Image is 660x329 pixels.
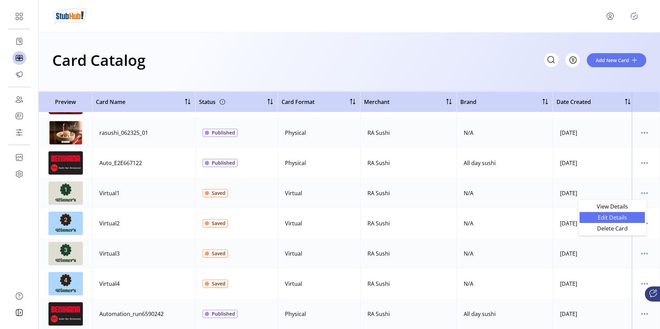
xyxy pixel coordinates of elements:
div: Auto_E2E667122 [99,159,142,167]
span: Delete Card [584,226,641,231]
input: Search [544,53,559,67]
div: Virtual2 [99,219,120,227]
div: N/A [464,219,473,227]
div: RA Sushi [367,249,390,258]
button: menu [639,278,650,289]
button: menu [639,188,650,199]
div: Virtual [285,280,302,288]
div: RA Sushi [367,280,390,288]
img: preview [48,181,83,205]
span: Saved [212,280,225,287]
span: Brand [460,98,476,106]
button: menu [639,157,650,168]
li: Edit Details [580,212,645,223]
button: Add New Card [587,53,646,67]
td: [DATE] [553,299,635,329]
span: Published [212,159,235,166]
span: Saved [212,250,225,257]
div: Virtual4 [99,280,120,288]
button: Publisher Panel [629,11,640,22]
div: RA Sushi [367,189,390,197]
td: [DATE] [553,178,635,208]
li: Delete Card [580,223,645,234]
div: Virtual [285,219,302,227]
div: Physical [285,159,306,167]
img: preview [48,242,83,265]
span: Saved [212,220,225,227]
div: RA Sushi [367,219,390,227]
div: Physical [285,129,306,137]
div: Virtual [285,189,302,197]
li: View Details [580,201,645,212]
h1: Card Catalog [52,48,145,72]
span: Saved [212,189,225,197]
div: RA Sushi [367,129,390,137]
td: [DATE] [553,148,635,178]
img: preview [48,121,83,144]
div: rasushi_062325_01 [99,129,148,137]
td: [DATE] [553,269,635,299]
button: menu [639,127,650,138]
div: RA Sushi [367,159,390,167]
td: [DATE] [553,208,635,238]
div: Virtual1 [99,189,120,197]
img: logo [52,7,87,26]
span: Card Format [282,98,315,106]
img: preview [48,272,83,295]
img: preview [48,302,83,326]
span: Merchant [364,98,389,106]
div: Status [199,96,227,107]
div: N/A [464,129,473,137]
div: RA Sushi [367,310,390,318]
div: Virtual3 [99,249,120,258]
button: menu [605,11,616,22]
span: Edit Details [584,215,641,220]
span: Card Name [96,98,125,106]
div: N/A [464,189,473,197]
div: All day sushi [464,310,496,318]
span: Date Created [557,98,591,106]
span: Preview [42,98,89,106]
div: N/A [464,280,473,288]
span: Published [212,310,235,317]
td: [DATE] [553,118,635,148]
div: Physical [285,310,306,318]
img: preview [48,151,83,175]
button: Filter Button [565,53,580,67]
td: [DATE] [553,238,635,269]
span: Add New Card [596,57,629,64]
button: menu [639,308,650,319]
button: menu [639,248,650,259]
span: View Details [584,204,641,209]
div: All day sushi [464,159,496,167]
span: Published [212,129,235,136]
div: N/A [464,249,473,258]
img: preview [48,212,83,235]
div: Virtual [285,249,302,258]
div: Automation_run6590242 [99,310,164,318]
